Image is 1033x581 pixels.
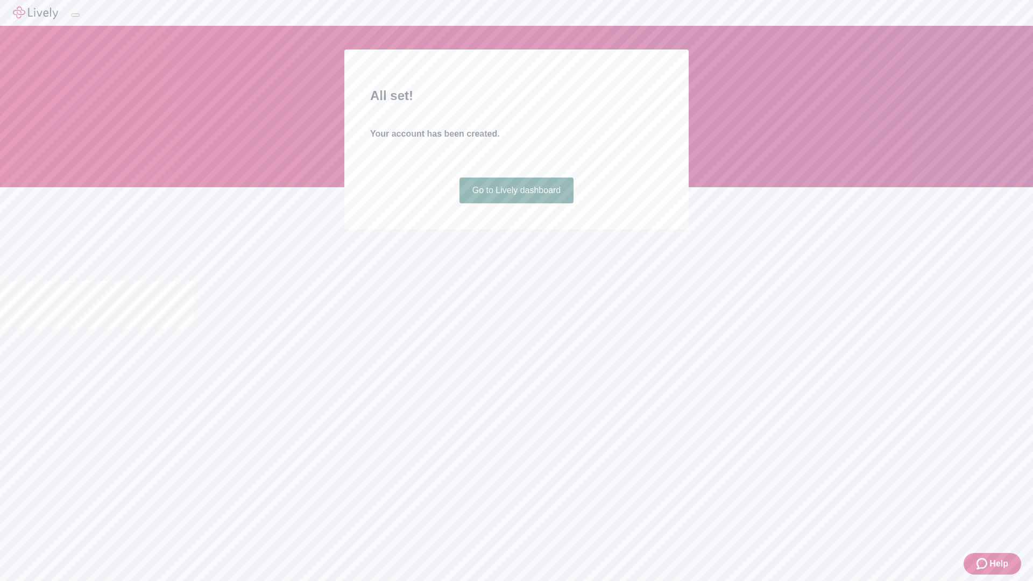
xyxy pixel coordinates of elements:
[13,6,58,19] img: Lively
[989,557,1008,570] span: Help
[459,178,574,203] a: Go to Lively dashboard
[370,127,663,140] h4: Your account has been created.
[977,557,989,570] svg: Zendesk support icon
[370,86,663,105] h2: All set!
[71,13,80,17] button: Log out
[964,553,1021,575] button: Zendesk support iconHelp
